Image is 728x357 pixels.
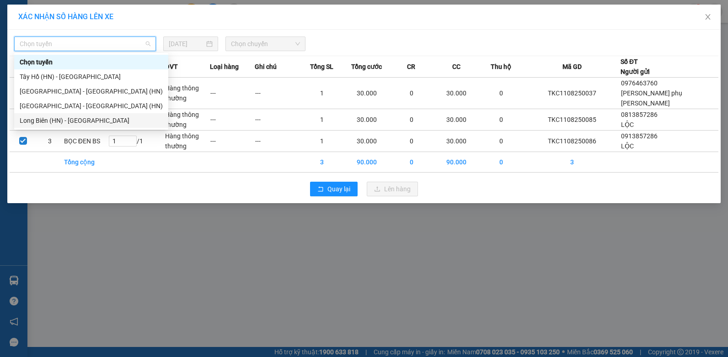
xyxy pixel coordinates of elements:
[389,152,434,173] td: 0
[169,39,204,49] input: 11/08/2025
[64,131,108,152] td: BỌC ĐEN BS
[20,72,163,82] div: Tây Hồ (HN) - [GEOGRAPHIC_DATA]
[621,121,634,128] span: LỘC
[621,142,634,150] span: LỘC
[64,152,108,173] td: Tổng cộng
[20,86,163,96] div: [GEOGRAPHIC_DATA] - [GEOGRAPHIC_DATA] (HN)
[327,184,350,194] span: Quay lại
[344,109,389,131] td: 30.000
[14,84,168,99] div: Thanh Hóa - Long Biên (HN)
[300,78,344,109] td: 1
[317,186,324,193] span: rollback
[255,62,277,72] span: Ghi chú
[389,78,434,109] td: 0
[165,131,209,152] td: Hàng thông thường
[434,131,479,152] td: 30.000
[14,99,168,113] div: Thanh Hóa - Tây Hồ (HN)
[479,131,524,152] td: 0
[37,131,64,152] td: 3
[20,37,150,51] span: Chọn tuyến
[344,131,389,152] td: 30.000
[562,62,582,72] span: Mã GD
[479,78,524,109] td: 0
[126,136,136,141] span: Increase Value
[479,152,524,173] td: 0
[129,136,134,142] span: up
[621,79,658,87] span: 0976463760
[108,131,165,152] td: / 1
[344,152,389,173] td: 90.000
[367,182,418,196] button: uploadLên hàng
[695,5,721,30] button: Close
[524,78,621,109] td: TKC1108250037
[14,113,168,128] div: Long Biên (HN) - Thanh Hóa
[351,62,382,72] span: Tổng cước
[524,109,621,131] td: TKC1108250085
[389,109,434,131] td: 0
[20,101,163,111] div: [GEOGRAPHIC_DATA] - [GEOGRAPHIC_DATA] (HN)
[621,89,682,107] span: [PERSON_NAME] phụ [PERSON_NAME]
[210,78,255,109] td: ---
[407,62,415,72] span: CR
[165,62,177,72] span: ĐVT
[129,141,134,147] span: down
[20,57,163,67] div: Chọn tuyến
[165,78,209,109] td: Hàng thông thường
[255,131,300,152] td: ---
[255,109,300,131] td: ---
[18,12,113,21] span: XÁC NHẬN SỐ HÀNG LÊN XE
[310,182,358,196] button: rollbackQuay lại
[491,62,511,72] span: Thu hộ
[210,109,255,131] td: ---
[434,109,479,131] td: 30.000
[210,131,255,152] td: ---
[389,131,434,152] td: 0
[434,152,479,173] td: 90.000
[704,13,712,21] span: close
[300,131,344,152] td: 1
[14,69,168,84] div: Tây Hồ (HN) - Thanh Hóa
[524,131,621,152] td: TKC1108250086
[621,111,658,118] span: 0813857286
[20,115,163,126] div: Long Biên (HN) - [GEOGRAPHIC_DATA]
[14,55,168,69] div: Chọn tuyến
[300,109,344,131] td: 1
[621,57,650,77] div: Số ĐT Người gửi
[255,78,300,109] td: ---
[524,152,621,173] td: 3
[126,141,136,146] span: Decrease Value
[165,109,209,131] td: Hàng thông thường
[310,62,333,72] span: Tổng SL
[300,152,344,173] td: 3
[231,37,300,51] span: Chọn chuyến
[210,62,239,72] span: Loại hàng
[452,62,460,72] span: CC
[344,78,389,109] td: 30.000
[621,132,658,140] span: 0913857286
[479,109,524,131] td: 0
[434,78,479,109] td: 30.000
